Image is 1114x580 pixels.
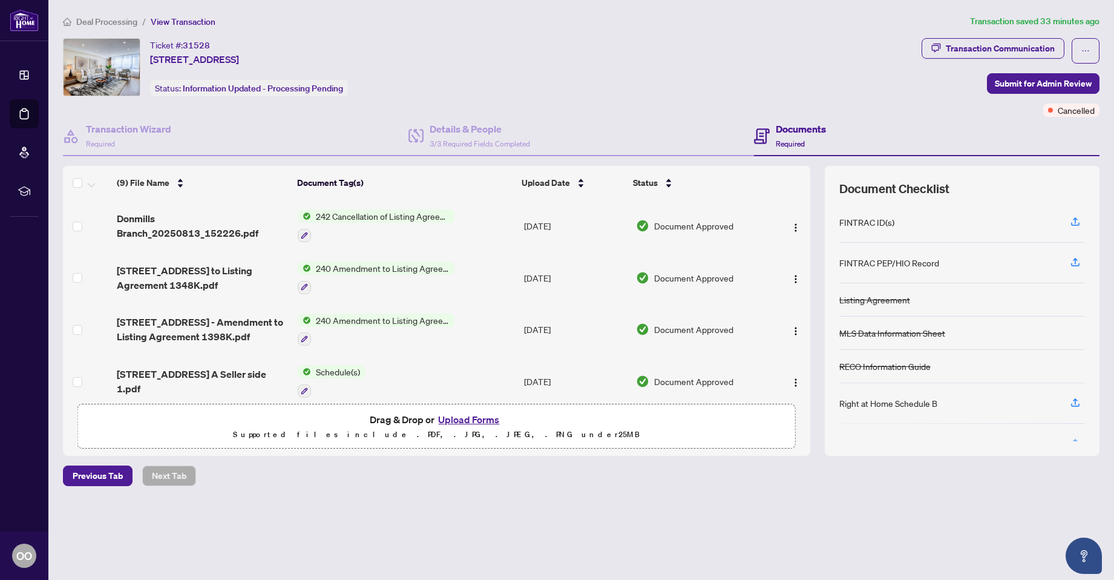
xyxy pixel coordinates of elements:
span: Document Checklist [839,180,949,197]
img: Status Icon [298,262,311,275]
span: Donmills Branch_20250813_152226.pdf [117,211,288,240]
img: Status Icon [298,209,311,223]
span: View Transaction [151,16,215,27]
button: Logo [786,320,805,339]
img: Status Icon [298,365,311,378]
span: 240 Amendment to Listing Agreement - Authority to Offer for Sale Price Change/Extension/Amendment(s) [311,262,454,275]
span: [STREET_ADDRESS] [150,52,239,67]
span: Required [86,139,115,148]
button: Next Tab [142,466,196,486]
td: [DATE] [519,252,631,304]
button: Previous Tab [63,466,133,486]
div: Status: [150,80,348,96]
button: Status Icon240 Amendment to Listing Agreement - Authority to Offer for Sale Price Change/Extensio... [298,314,454,346]
th: (9) File Name [112,166,292,200]
div: MLS Data Information Sheet [839,326,945,340]
div: Listing Agreement [839,293,910,306]
button: Open asap [1066,538,1102,574]
button: Logo [786,268,805,288]
h4: Transaction Wizard [86,122,171,136]
button: Transaction Communication [922,38,1064,59]
img: Document Status [636,375,649,388]
p: Supported files include .PDF, .JPG, .JPEG, .PNG under 25 MB [85,427,788,442]
td: [DATE] [519,355,631,407]
button: Status Icon240 Amendment to Listing Agreement - Authority to Offer for Sale Price Change/Extensio... [298,262,454,294]
span: 3/3 Required Fields Completed [430,139,530,148]
span: [STREET_ADDRESS] - Amendment to Listing Agreement 1398K.pdf [117,315,288,344]
th: Status [628,166,767,200]
span: Schedule(s) [311,365,365,378]
span: 240 Amendment to Listing Agreement - Authority to Offer for Sale Price Change/Extension/Amendment(s) [311,314,454,327]
img: Logo [791,326,801,336]
span: [STREET_ADDRESS] A Seller side 1.pdf [117,367,288,396]
span: Deal Processing [76,16,137,27]
span: 31528 [183,40,210,51]
td: [DATE] [519,304,631,356]
span: Document Approved [654,219,733,232]
div: Transaction Communication [946,39,1055,58]
th: Document Tag(s) [292,166,517,200]
li: / [142,15,146,28]
span: Upload Date [522,176,570,189]
span: Document Approved [654,323,733,336]
span: Drag & Drop orUpload FormsSupported files include .PDF, .JPG, .JPEG, .PNG under25MB [78,404,795,449]
div: Right at Home Schedule B [839,397,937,410]
button: Logo [786,216,805,236]
span: Cancelled [1058,104,1095,117]
div: FINTRAC ID(s) [839,216,894,229]
img: Document Status [636,323,649,336]
button: Submit for Admin Review [987,73,1099,94]
span: Status [633,176,658,189]
span: Submit for Admin Review [995,74,1092,93]
button: Logo [786,372,805,391]
img: Document Status [636,271,649,285]
article: Transaction saved 33 minutes ago [970,15,1099,28]
span: Previous Tab [73,466,123,486]
span: Document Approved [654,375,733,388]
img: IMG-C12064432_1.jpg [64,39,140,96]
td: [DATE] [519,200,631,252]
button: Status IconSchedule(s) [298,365,365,398]
div: Ticket #: [150,38,210,52]
img: Document Status [636,219,649,232]
h4: Documents [776,122,826,136]
span: Drag & Drop or [370,412,503,427]
h4: Details & People [430,122,530,136]
button: Status Icon242 Cancellation of Listing Agreement - Authority to Offer for Sale [298,209,454,242]
img: Logo [791,223,801,232]
img: Status Icon [298,314,311,327]
span: ellipsis [1081,47,1090,55]
span: (9) File Name [117,176,169,189]
span: Information Updated - Processing Pending [183,83,343,94]
div: FINTRAC PEP/HIO Record [839,256,939,269]
div: RECO Information Guide [839,360,931,373]
span: [STREET_ADDRESS] to Listing Agreement 1348K.pdf [117,263,288,292]
span: OO [16,547,32,564]
img: Logo [791,274,801,284]
img: Logo [791,378,801,387]
span: Required [776,139,805,148]
img: logo [10,9,39,31]
button: Upload Forms [434,412,503,427]
span: home [63,18,71,26]
span: Document Approved [654,271,733,285]
th: Upload Date [517,166,628,200]
span: 242 Cancellation of Listing Agreement - Authority to Offer for Sale [311,209,454,223]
